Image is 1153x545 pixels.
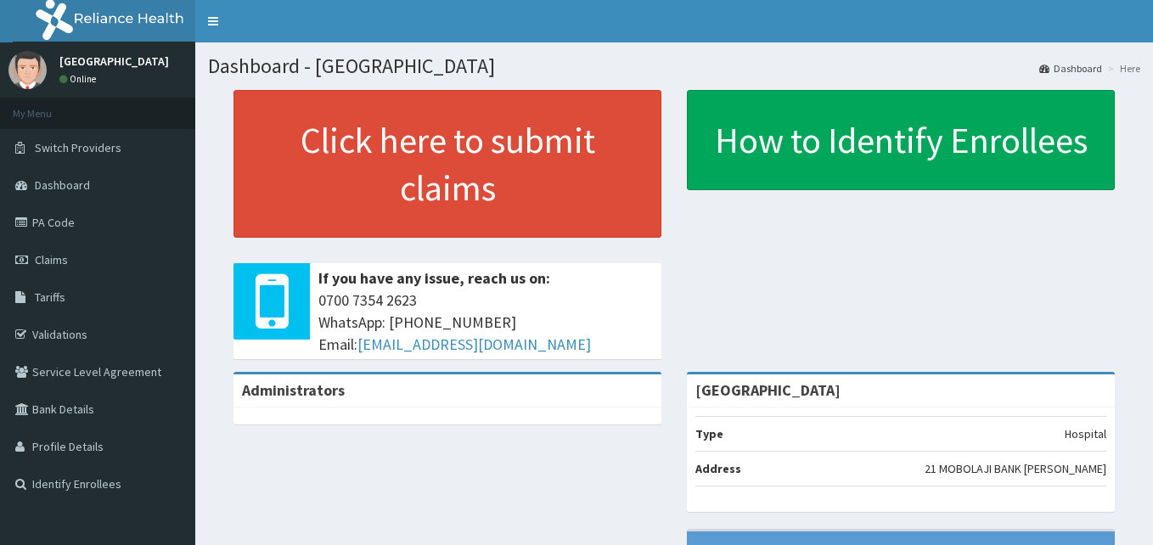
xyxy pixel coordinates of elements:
a: Click here to submit claims [233,90,661,238]
span: Tariffs [35,289,65,305]
a: How to Identify Enrollees [687,90,1115,190]
span: Claims [35,252,68,267]
span: 0700 7354 2623 WhatsApp: [PHONE_NUMBER] Email: [318,289,653,355]
span: Switch Providers [35,140,121,155]
b: Administrators [242,380,345,400]
a: Online [59,73,100,85]
span: Dashboard [35,177,90,193]
li: Here [1104,61,1140,76]
b: If you have any issue, reach us on: [318,268,550,288]
p: Hospital [1065,425,1106,442]
a: Dashboard [1039,61,1102,76]
p: [GEOGRAPHIC_DATA] [59,55,169,67]
a: [EMAIL_ADDRESS][DOMAIN_NAME] [357,334,591,354]
strong: [GEOGRAPHIC_DATA] [695,380,841,400]
b: Address [695,461,741,476]
img: User Image [8,51,47,89]
h1: Dashboard - [GEOGRAPHIC_DATA] [208,55,1140,77]
p: 21 MOBOLAJI BANK [PERSON_NAME] [925,460,1106,477]
b: Type [695,426,723,441]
